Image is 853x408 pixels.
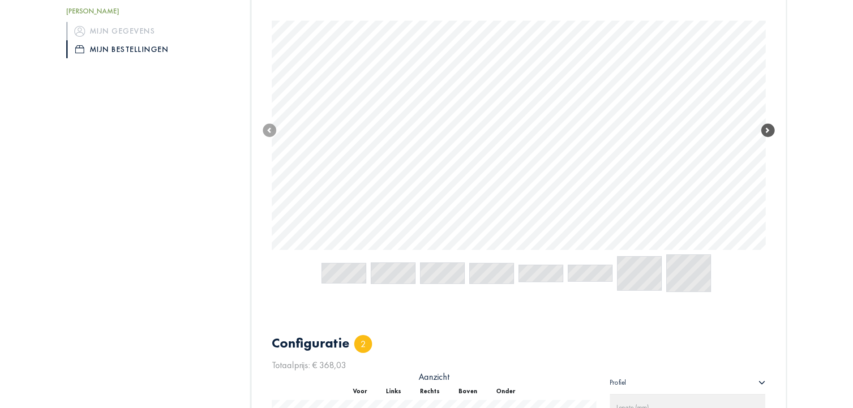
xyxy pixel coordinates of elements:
img: icon [75,45,84,53]
img: icon [74,26,85,36]
div: 2 [354,335,372,353]
a: iconMijn gegevens [66,22,236,40]
h5: [PERSON_NAME] [66,7,236,15]
span: Profiel [610,378,626,387]
div: Totaalprijs: € 368,03 [272,359,766,371]
h1: Configuratie [272,335,350,351]
button: Boven [449,382,487,400]
button: Onder [487,382,525,400]
button: Rechts [411,382,449,400]
span: Aanzicht [419,371,450,382]
a: iconMijn bestellingen [66,40,236,58]
button: Links [377,382,411,400]
button: Voor [343,382,377,400]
